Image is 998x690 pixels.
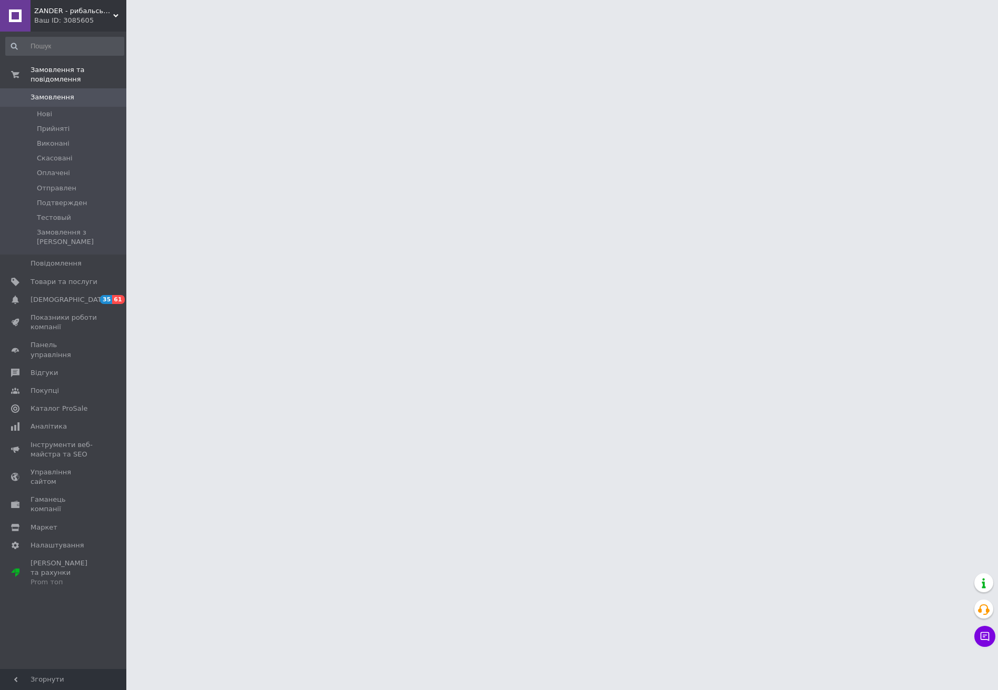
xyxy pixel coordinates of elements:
span: Оплачені [37,168,70,178]
span: Тестовый [37,213,71,222]
span: Гаманець компанії [31,495,97,514]
span: Нові [37,109,52,119]
span: Замовлення та повідомлення [31,65,126,84]
span: 61 [112,295,124,304]
span: ZANDER - рибальський інтернет-магазин [34,6,113,16]
span: Відгуки [31,368,58,378]
div: Prom топ [31,577,97,587]
span: Виконані [37,139,69,148]
span: Отправлен [37,184,76,193]
span: Налаштування [31,541,84,550]
input: Пошук [5,37,124,56]
span: Каталог ProSale [31,404,87,413]
span: Панель управління [31,340,97,359]
div: Ваш ID: 3085605 [34,16,126,25]
span: Інструменти веб-майстра та SEO [31,440,97,459]
span: Аналітика [31,422,67,431]
span: Замовлення [31,93,74,102]
span: Товари та послуги [31,277,97,287]
button: Чат з покупцем [974,626,995,647]
span: [DEMOGRAPHIC_DATA] [31,295,108,305]
span: Покупці [31,386,59,395]
span: [PERSON_NAME] та рахунки [31,559,97,587]
span: Прийняті [37,124,69,134]
span: 35 [100,295,112,304]
span: Повідомлення [31,259,82,268]
span: Подтвержден [37,198,87,208]
span: Управління сайтом [31,468,97,486]
span: Показники роботи компанії [31,313,97,332]
span: Скасовані [37,154,73,163]
span: Маркет [31,523,57,532]
span: Замовлення з [PERSON_NAME] [37,228,123,247]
